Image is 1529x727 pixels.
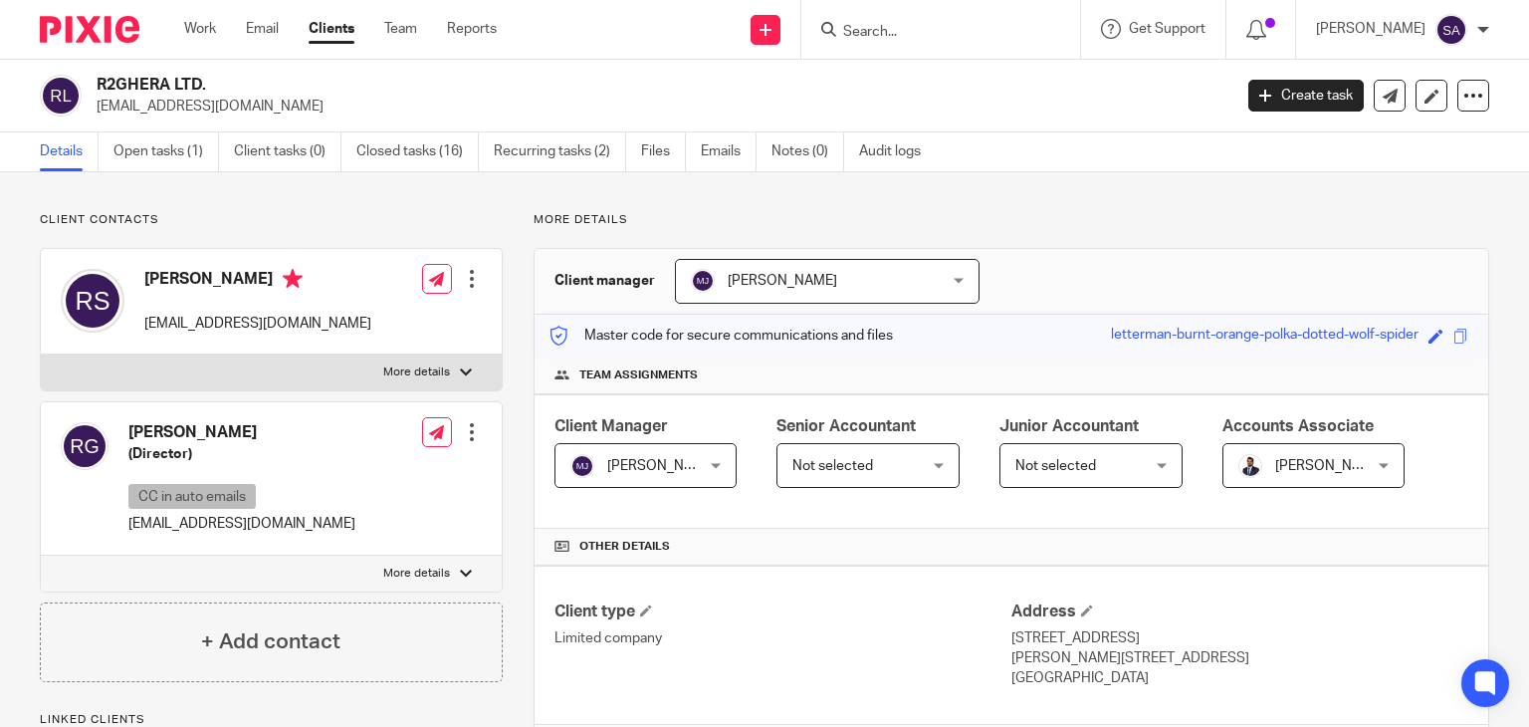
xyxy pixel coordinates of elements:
a: Notes (0) [771,132,844,171]
p: [GEOGRAPHIC_DATA] [1011,668,1468,688]
a: Emails [701,132,757,171]
p: More details [534,212,1489,228]
h4: Client type [554,602,1011,622]
a: Clients [309,19,354,39]
h2: R2GHERA LTD. [97,75,994,96]
span: Not selected [1015,459,1096,473]
span: Client Manager [554,418,668,434]
img: svg%3E [691,269,715,293]
span: Senior Accountant [776,418,916,434]
p: [EMAIL_ADDRESS][DOMAIN_NAME] [97,97,1218,117]
a: Audit logs [859,132,936,171]
a: Create task [1248,80,1364,112]
a: Recurring tasks (2) [494,132,626,171]
h4: + Add contact [201,626,340,657]
span: Get Support [1129,22,1205,36]
h3: Client manager [554,271,655,291]
span: Junior Accountant [999,418,1139,434]
a: Reports [447,19,497,39]
p: [EMAIL_ADDRESS][DOMAIN_NAME] [128,514,355,534]
p: Limited company [554,628,1011,648]
img: _MG_2399_1.jpg [1238,454,1262,478]
a: Files [641,132,686,171]
span: [PERSON_NAME] [607,459,717,473]
a: Client tasks (0) [234,132,341,171]
a: Open tasks (1) [113,132,219,171]
p: [PERSON_NAME] [1316,19,1425,39]
div: letterman-burnt-orange-polka-dotted-wolf-spider [1111,325,1419,348]
input: Search [841,24,1020,42]
img: svg%3E [1435,14,1467,46]
p: More details [383,364,450,380]
img: Pixie [40,16,139,43]
img: svg%3E [61,422,109,470]
h5: (Director) [128,444,355,464]
a: Work [184,19,216,39]
i: Primary [283,269,303,289]
img: svg%3E [61,269,124,333]
a: Details [40,132,99,171]
img: svg%3E [40,75,82,117]
span: Other details [579,539,670,555]
span: Accounts Associate [1222,418,1374,434]
h4: [PERSON_NAME] [144,269,371,294]
span: Not selected [792,459,873,473]
p: Client contacts [40,212,503,228]
span: Team assignments [579,367,698,383]
span: [PERSON_NAME] [1275,459,1385,473]
p: More details [383,566,450,582]
a: Closed tasks (16) [356,132,479,171]
img: svg%3E [570,454,594,478]
a: Team [384,19,417,39]
a: Email [246,19,279,39]
p: [EMAIL_ADDRESS][DOMAIN_NAME] [144,314,371,334]
p: [STREET_ADDRESS] [1011,628,1468,648]
p: [PERSON_NAME][STREET_ADDRESS] [1011,648,1468,668]
h4: Address [1011,602,1468,622]
p: CC in auto emails [128,484,256,509]
p: Master code for secure communications and files [549,326,893,346]
h4: [PERSON_NAME] [128,422,355,443]
span: [PERSON_NAME] [728,274,837,288]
